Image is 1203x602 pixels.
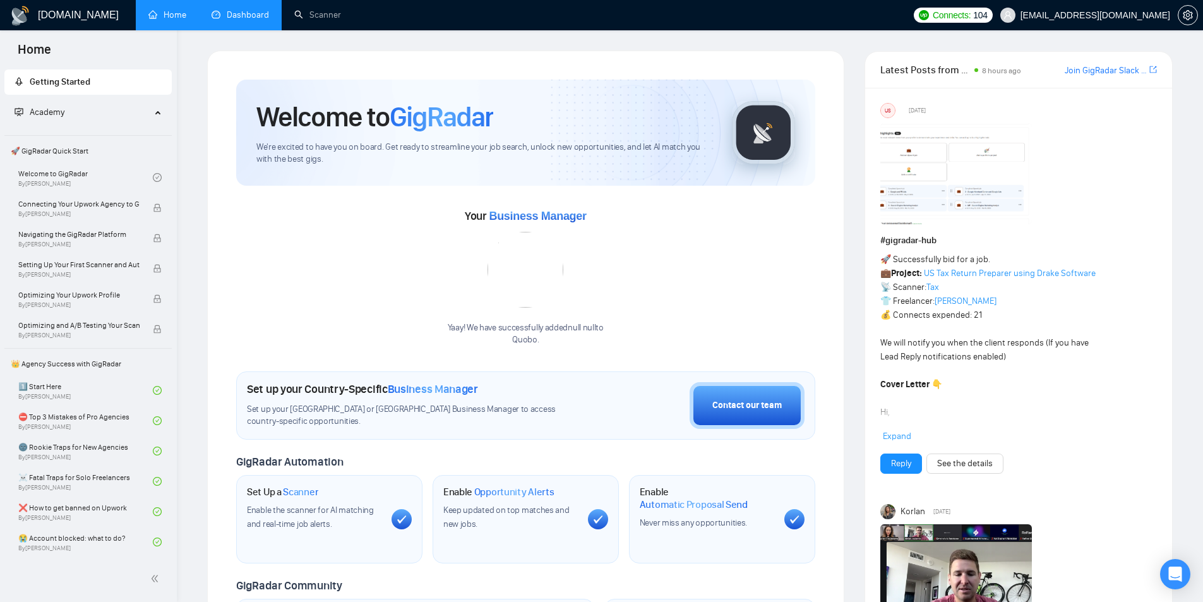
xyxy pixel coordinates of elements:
span: GigRadar Community [236,579,342,593]
span: Optimizing Your Upwork Profile [18,289,140,301]
span: Business Manager [388,382,478,396]
span: 👑 Agency Success with GigRadar [6,351,171,376]
span: Business Manager [489,210,586,222]
span: We're excited to have you on board. Get ready to streamline your job search, unlock new opportuni... [256,141,712,166]
img: error [488,232,563,308]
span: Getting Started [30,76,90,87]
span: Optimizing and A/B Testing Your Scanner for Better Results [18,319,140,332]
li: Getting Started [4,69,172,95]
span: Automatic Proposal Send [640,498,748,511]
img: F09354QB7SM-image.png [880,123,1032,224]
span: Set up your [GEOGRAPHIC_DATA] or [GEOGRAPHIC_DATA] Business Manager to access country-specific op... [247,404,582,428]
a: 1️⃣ Start HereBy[PERSON_NAME] [18,376,153,404]
span: By [PERSON_NAME] [18,271,140,279]
span: check-circle [153,477,162,486]
span: 🚀 GigRadar Quick Start [6,138,171,164]
a: searchScanner [294,9,341,20]
span: Enable the scanner for AI matching and real-time job alerts. [247,505,374,529]
span: check-circle [153,173,162,182]
a: 🌚 Rookie Traps for New AgenciesBy[PERSON_NAME] [18,437,153,465]
span: Home [8,40,61,67]
span: By [PERSON_NAME] [18,210,140,218]
h1: Enable [640,486,774,510]
span: Connects: [933,8,971,22]
a: Welcome to GigRadarBy[PERSON_NAME] [18,164,153,191]
span: check-circle [153,447,162,455]
span: export [1149,64,1157,75]
span: Academy [30,107,64,117]
a: export [1149,64,1157,76]
span: GigRadar Automation [236,455,343,469]
a: Join GigRadar Slack Community [1065,64,1147,78]
a: Reply [891,457,911,471]
span: Keep updated on top matches and new jobs. [443,505,570,529]
span: Latest Posts from the GigRadar Community [880,62,971,78]
a: setting [1178,10,1198,20]
a: Tax [926,282,939,292]
span: By [PERSON_NAME] [18,332,140,339]
a: ⛔ Top 3 Mistakes of Pro AgenciesBy[PERSON_NAME] [18,407,153,435]
span: lock [153,264,162,273]
button: Reply [880,454,922,474]
div: Contact our team [712,399,782,412]
span: By [PERSON_NAME] [18,241,140,248]
span: fund-projection-screen [15,107,23,116]
a: homeHome [148,9,186,20]
span: rocket [15,77,23,86]
h1: # gigradar-hub [880,234,1157,248]
h1: Set Up a [247,486,318,498]
span: lock [153,294,162,303]
h1: Set up your Country-Specific [247,382,478,396]
a: See the details [937,457,993,471]
img: upwork-logo.png [919,10,929,20]
strong: Project: [891,268,922,279]
a: dashboardDashboard [212,9,269,20]
a: 😭 Account blocked: what to do?By[PERSON_NAME] [18,528,153,556]
span: user [1003,11,1012,20]
button: See the details [926,454,1003,474]
a: ❌ How to get banned on UpworkBy[PERSON_NAME] [18,498,153,526]
p: Quobo . [448,334,604,346]
span: setting [1178,10,1197,20]
a: US Tax Return Preparer using Drake Software [924,268,1096,279]
span: Your [465,209,587,223]
span: Scanner [283,486,318,498]
span: [DATE] [909,105,926,116]
span: [DATE] [933,506,950,517]
span: double-left [150,572,163,585]
span: By [PERSON_NAME] [18,301,140,309]
span: 104 [973,8,987,22]
h1: Welcome to [256,100,493,134]
a: [PERSON_NAME] [935,296,997,306]
span: check-circle [153,507,162,516]
span: Opportunity Alerts [474,486,554,498]
img: logo [10,6,30,26]
h1: Enable [443,486,554,498]
div: Open Intercom Messenger [1160,559,1190,589]
span: Never miss any opportunities. [640,517,747,528]
span: Expand [883,431,911,442]
span: 8 hours ago [982,66,1021,75]
span: Connecting Your Upwork Agency to GigRadar [18,198,140,210]
span: Navigating the GigRadar Platform [18,228,140,241]
button: setting [1178,5,1198,25]
span: Korlan [901,505,925,519]
span: Academy [15,107,64,117]
img: Korlan [880,504,895,519]
button: Contact our team [690,382,805,429]
span: lock [153,325,162,334]
span: lock [153,234,162,243]
span: check-circle [153,416,162,425]
div: Yaay! We have successfully added null null to [448,322,604,346]
span: Setting Up Your First Scanner and Auto-Bidder [18,258,140,271]
span: check-circle [153,386,162,395]
a: ☠️ Fatal Traps for Solo FreelancersBy[PERSON_NAME] [18,467,153,495]
span: check-circle [153,538,162,546]
span: GigRadar [390,100,493,134]
span: lock [153,203,162,212]
img: gigradar-logo.png [732,101,795,164]
strong: Cover Letter 👇 [880,379,942,390]
div: US [881,104,895,117]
